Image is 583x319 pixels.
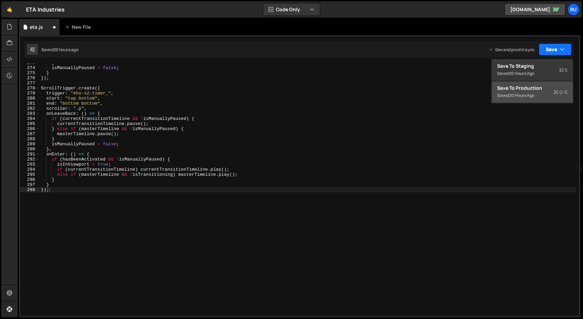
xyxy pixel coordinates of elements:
div: Saved [497,69,567,78]
div: 278 [20,86,40,91]
div: 275 [20,70,40,76]
a: 🤙 [1,1,18,18]
div: 293 [20,162,40,167]
div: 276 [20,76,40,81]
div: New File [65,24,93,30]
div: 292 [20,157,40,162]
div: 290 [20,147,40,152]
div: 296 [20,177,40,182]
span: S [554,89,567,95]
button: Save to ProductionS Saved20 hours ago [492,81,573,103]
div: 20 hours ago [53,47,78,52]
div: 289 [20,142,40,147]
button: Code Only [263,3,320,16]
div: ETA Industries [26,5,65,14]
div: 283 [20,111,40,116]
div: 279 [20,91,40,96]
div: 287 [20,131,40,136]
button: Save [539,43,572,56]
div: Saved [497,91,567,100]
div: 282 [20,106,40,111]
div: Save to Production [497,85,567,91]
div: Dev and prod in sync [489,47,535,52]
div: 291 [20,152,40,157]
div: 284 [20,116,40,121]
div: 274 [20,65,40,70]
div: Saved [41,47,78,52]
a: [DOMAIN_NAME] [505,3,565,16]
div: 294 [20,167,40,172]
button: Save to StagingS Saved20 hours ago [492,59,573,81]
div: 280 [20,96,40,101]
div: 277 [20,81,40,86]
div: 285 [20,121,40,126]
div: 286 [20,126,40,131]
div: 20 hours ago [509,70,534,76]
span: S [559,67,567,73]
div: Save to Staging [497,63,567,69]
div: 295 [20,172,40,177]
div: 281 [20,101,40,106]
div: eta.js [30,24,43,30]
div: 297 [20,182,40,187]
div: 298 [20,187,40,192]
a: Ru [567,3,580,16]
div: 288 [20,136,40,142]
div: 20 hours ago [509,92,534,98]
